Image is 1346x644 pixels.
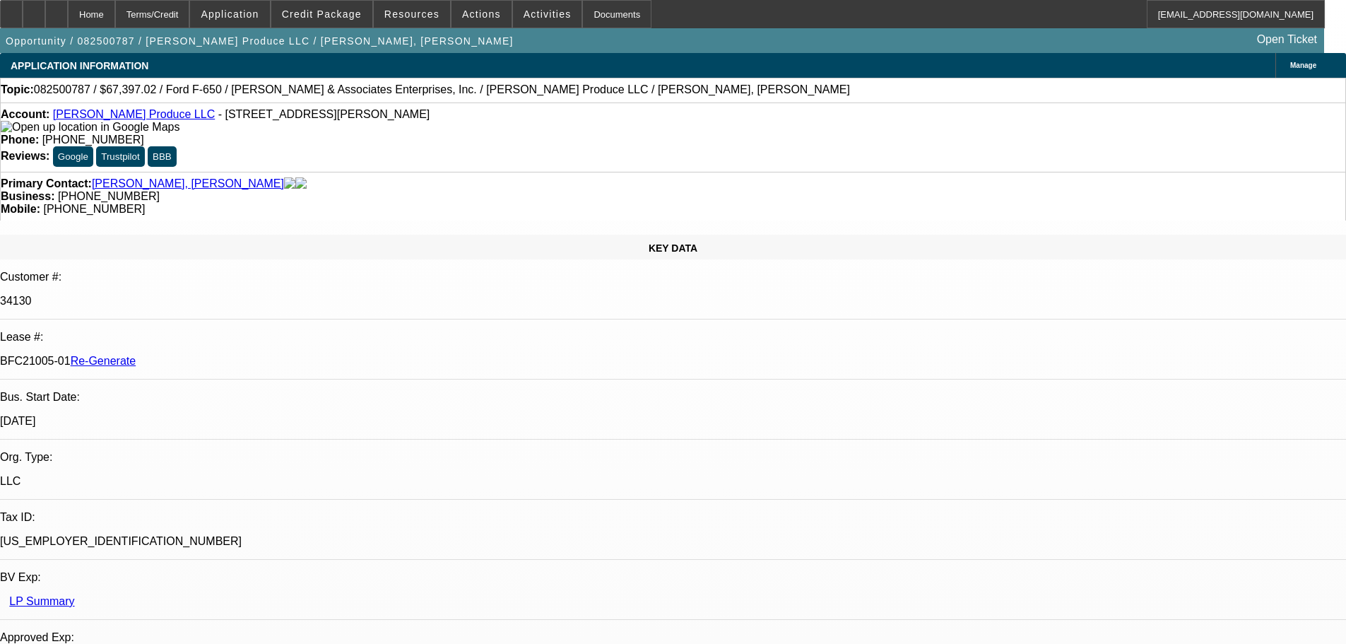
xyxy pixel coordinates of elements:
button: Credit Package [271,1,372,28]
strong: Primary Contact: [1,177,92,190]
img: linkedin-icon.png [295,177,307,190]
a: View Google Maps [1,121,179,133]
button: Actions [451,1,512,28]
strong: Reviews: [1,150,49,162]
span: [PHONE_NUMBER] [42,134,144,146]
button: Google [53,146,93,167]
button: Trustpilot [96,146,144,167]
span: KEY DATA [649,242,697,254]
button: Resources [374,1,450,28]
strong: Account: [1,108,49,120]
strong: Business: [1,190,54,202]
img: facebook-icon.png [284,177,295,190]
span: - [STREET_ADDRESS][PERSON_NAME] [218,108,430,120]
span: Credit Package [282,8,362,20]
a: Re-Generate [71,355,136,367]
span: [PHONE_NUMBER] [43,203,145,215]
a: LP Summary [9,595,74,607]
strong: Mobile: [1,203,40,215]
strong: Topic: [1,83,34,96]
button: Activities [513,1,582,28]
a: [PERSON_NAME], [PERSON_NAME] [92,177,284,190]
span: Manage [1290,62,1316,69]
span: Application [201,8,259,20]
span: 082500787 / $67,397.02 / Ford F-650 / [PERSON_NAME] & Associates Enterprises, Inc. / [PERSON_NAME... [34,83,850,96]
span: Resources [384,8,439,20]
a: Open Ticket [1251,28,1323,52]
img: Open up location in Google Maps [1,121,179,134]
strong: Phone: [1,134,39,146]
button: BBB [148,146,177,167]
span: Opportunity / 082500787 / [PERSON_NAME] Produce LLC / [PERSON_NAME], [PERSON_NAME] [6,35,514,47]
span: APPLICATION INFORMATION [11,60,148,71]
button: Application [190,1,269,28]
span: [PHONE_NUMBER] [58,190,160,202]
a: [PERSON_NAME] Produce LLC [53,108,215,120]
span: Activities [524,8,572,20]
span: Actions [462,8,501,20]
